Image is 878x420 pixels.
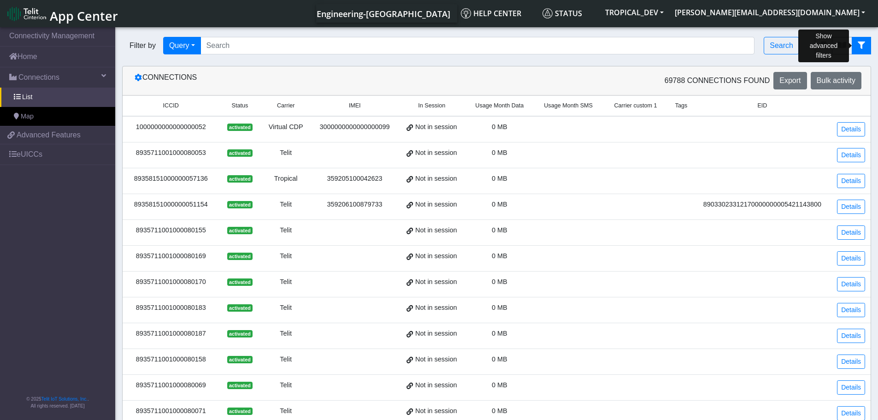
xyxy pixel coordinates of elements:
div: Tropical [266,174,306,184]
a: Your current platform instance [316,4,450,23]
a: Details [837,380,865,395]
div: Telit [266,251,306,261]
div: Telit [266,406,306,416]
div: 359206100879733 [317,200,393,210]
button: Bulk activity [811,72,861,89]
div: Telit [266,225,306,236]
div: Telit [266,355,306,365]
a: Details [837,251,865,266]
span: Export [779,77,801,84]
div: Connections [125,72,497,89]
span: activated [227,278,253,286]
span: 0 MB [492,201,507,208]
span: Not in session [415,251,457,261]
div: 8935711001000080155 [128,225,214,236]
span: activated [227,356,253,363]
span: 0 MB [492,252,507,260]
a: Details [837,122,865,136]
span: Bulk activity [817,77,855,84]
a: Telit IoT Solutions, Inc. [41,396,88,402]
img: status.svg [542,8,553,18]
div: 8935711001000080183 [128,303,214,313]
span: EID [757,101,767,110]
a: Details [837,200,865,214]
div: 89033023312170000000005421143800 [700,200,825,210]
span: Advanced Features [17,130,81,141]
a: Details [837,329,865,343]
div: 89358151000000051154 [128,200,214,210]
a: Details [837,277,865,291]
div: Telit [266,200,306,210]
span: Status [542,8,582,18]
div: 1000000000000000052 [128,122,214,132]
span: Not in session [415,122,457,132]
span: App Center [50,7,118,24]
span: Not in session [415,406,457,416]
span: activated [227,149,253,157]
img: logo-telit-cinterion-gw-new.png [7,6,46,21]
span: 0 MB [492,330,507,337]
span: 69788 Connections found [665,75,770,86]
div: fitlers menu [815,37,871,54]
button: TROPICAL_DEV [600,4,669,21]
div: Virtual CDP [266,122,306,132]
span: Usage Month Data [475,101,524,110]
span: Engineering-[GEOGRAPHIC_DATA] [317,8,450,19]
a: Status [539,4,600,23]
span: activated [227,330,253,337]
span: In Session [418,101,445,110]
span: Not in session [415,148,457,158]
button: [PERSON_NAME][EMAIL_ADDRESS][DOMAIN_NAME] [669,4,871,21]
span: Not in session [415,380,457,390]
span: activated [227,304,253,312]
span: 0 MB [492,278,507,285]
a: Details [837,355,865,369]
button: Export [773,72,807,89]
span: 0 MB [492,355,507,363]
div: Telit [266,277,306,287]
div: 8935711001000080187 [128,329,214,339]
a: Details [837,303,865,317]
span: Not in session [415,303,457,313]
div: 359205100042623 [317,174,393,184]
span: Status [232,101,248,110]
a: Details [837,225,865,240]
span: 0 MB [492,226,507,234]
span: activated [227,124,253,131]
span: Not in session [415,277,457,287]
div: 3000000000000000099 [317,122,393,132]
span: activated [227,382,253,389]
span: IMEI [349,101,361,110]
div: 8935711001000080053 [128,148,214,158]
div: 8935711001000080169 [128,251,214,261]
span: 0 MB [492,381,507,389]
span: Not in session [415,200,457,210]
span: 0 MB [492,304,507,311]
span: activated [227,201,253,208]
span: 0 MB [492,123,507,130]
span: Filter by [122,40,163,51]
span: 0 MB [492,407,507,414]
div: 8935711001000080170 [128,277,214,287]
span: Not in session [415,225,457,236]
span: List [22,92,32,102]
a: Details [837,148,865,162]
span: 0 MB [492,175,507,182]
div: Telit [266,380,306,390]
div: 8935711001000080071 [128,406,214,416]
span: Usage Month SMS [544,101,593,110]
span: Carrier [277,101,295,110]
button: Search [764,37,799,54]
span: Map [21,112,34,122]
div: Telit [266,329,306,339]
div: Telit [266,303,306,313]
button: Query [163,37,201,54]
div: 8935711001000080069 [128,380,214,390]
span: 0 MB [492,149,507,156]
span: Not in session [415,355,457,365]
span: activated [227,253,253,260]
span: activated [227,175,253,183]
span: activated [227,227,253,234]
div: Telit [266,148,306,158]
input: Search... [200,37,755,54]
